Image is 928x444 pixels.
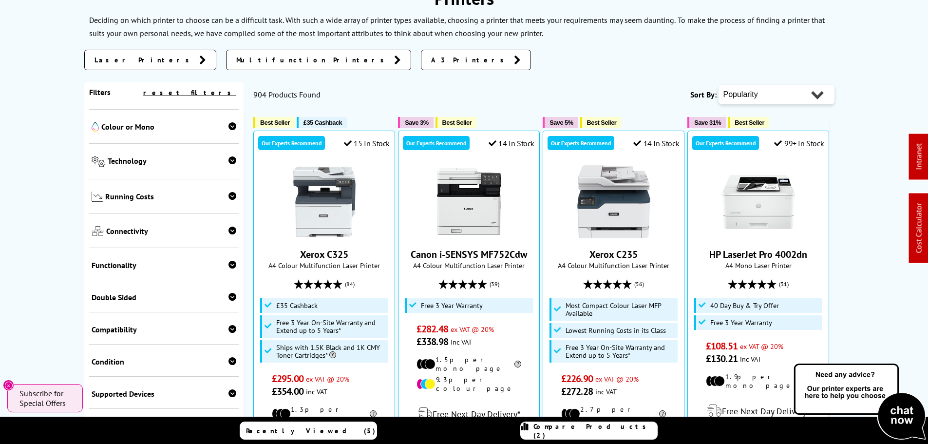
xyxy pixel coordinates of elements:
[433,165,506,238] img: Canon i-SENSYS MF752Cdw
[633,138,679,148] div: 14 In Stock
[108,156,236,169] span: Technology
[84,50,216,70] a: Laser Printers
[566,327,666,334] span: Lowest Running Costs in its Class
[431,55,509,65] span: A3 Printers
[706,340,738,352] span: £108.51
[92,260,237,270] span: Functionality
[779,275,789,293] span: (31)
[246,426,376,435] span: Recently Viewed (5)
[543,117,578,128] button: Save 5%
[306,387,327,396] span: inc VAT
[240,422,377,440] a: Recently Viewed (5)
[92,192,103,202] img: Running Costs
[101,122,237,134] span: Colour or Mono
[735,119,764,126] span: Best Seller
[694,119,721,126] span: Save 31%
[520,422,658,440] a: Compare Products (2)
[693,261,824,270] span: A4 Mono Laser Printer
[411,248,527,261] a: Canon i-SENSYS MF752Cdw
[914,203,924,253] a: Cost Calculator
[566,302,676,317] span: Most Compact Colour Laser MFP Available
[634,275,644,293] span: (56)
[92,325,237,334] span: Compatibility
[417,355,521,373] li: 1.5p per mono page
[722,165,795,238] img: HP LaserJet Pro 4002dn
[687,117,726,128] button: Save 31%
[561,372,593,385] span: £226.90
[577,231,650,240] a: Xerox C235
[303,119,342,126] span: £35 Cashback
[143,88,236,97] a: reset filters
[595,387,617,396] span: inc VAT
[417,323,448,335] span: £282.48
[587,119,617,126] span: Best Seller
[3,380,14,391] button: Close
[421,50,531,70] a: A3 Printers
[533,422,657,440] span: Compare Products (2)
[260,119,290,126] span: Best Seller
[272,405,377,423] li: 1.3p per mono page
[89,15,676,25] p: Deciding on which printer to choose can be a difficult task. With such a wide array of printer ty...
[914,144,924,170] a: Intranet
[403,261,534,270] span: A4 Colour Multifunction Laser Printer
[709,248,807,261] a: HP LaserJet Pro 4002dn
[253,90,321,99] span: 904 Products Found
[548,136,614,150] div: Our Experts Recommend
[693,397,824,425] div: modal_delivery
[792,362,928,442] img: Open Live Chat window
[403,400,534,427] div: modal_delivery
[89,15,825,38] p: To make the process of finding a printer that suits your own personal needs, we have compiled som...
[226,50,411,70] a: Multifunction Printers
[436,117,477,128] button: Best Seller
[288,165,361,238] img: Xerox C325
[421,302,483,309] span: Free 3 Year Warranty
[566,344,676,359] span: Free 3 Year On-Site Warranty and Extend up to 5 Years*
[740,342,783,351] span: ex VAT @ 20%
[19,388,73,408] span: Subscribe for Special Offers
[451,325,494,334] span: ex VAT @ 20%
[774,138,824,148] div: 99+ In Stock
[92,357,237,367] span: Condition
[92,389,237,399] span: Supported Devices
[580,117,622,128] button: Best Seller
[236,55,389,65] span: Multifunction Printers
[722,231,795,240] a: HP LaserJet Pro 4002dn
[95,55,194,65] span: Laser Printers
[417,375,521,393] li: 9.3p per colour page
[259,261,390,270] span: A4 Colour Multifunction Laser Printer
[272,385,303,398] span: £354.00
[451,337,472,347] span: inc VAT
[442,119,472,126] span: Best Seller
[433,231,506,240] a: Canon i-SENSYS MF752Cdw
[548,261,679,270] span: A4 Colour Multifunction Laser Printer
[740,354,761,364] span: inc VAT
[561,405,666,423] li: 2.7p per mono page
[92,122,99,132] img: Colour or Mono
[300,248,348,261] a: Xerox C325
[253,117,295,128] button: Best Seller
[405,119,428,126] span: Save 3%
[92,156,106,167] img: Technology
[489,138,534,148] div: 14 In Stock
[92,292,237,302] span: Double Sided
[276,302,318,309] span: £35 Cashback
[706,372,811,390] li: 1.9p per mono page
[398,117,433,128] button: Save 3%
[89,87,111,97] span: Filters
[403,136,470,150] div: Our Experts Recommend
[690,90,717,99] span: Sort By:
[106,226,237,238] span: Connectivity
[105,192,236,204] span: Running Costs
[306,374,349,384] span: ex VAT @ 20%
[345,275,355,293] span: (84)
[490,275,499,293] span: (39)
[276,344,386,359] span: Ships with 1.5K Black and 1K CMY Toner Cartridges*
[589,248,638,261] a: Xerox C235
[692,136,759,150] div: Our Experts Recommend
[272,372,303,385] span: £295.00
[710,302,779,309] span: 40 Day Buy & Try Offer
[706,352,738,365] span: £130.21
[297,117,347,128] button: £35 Cashback
[417,335,448,348] span: £338.98
[577,165,650,238] img: Xerox C235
